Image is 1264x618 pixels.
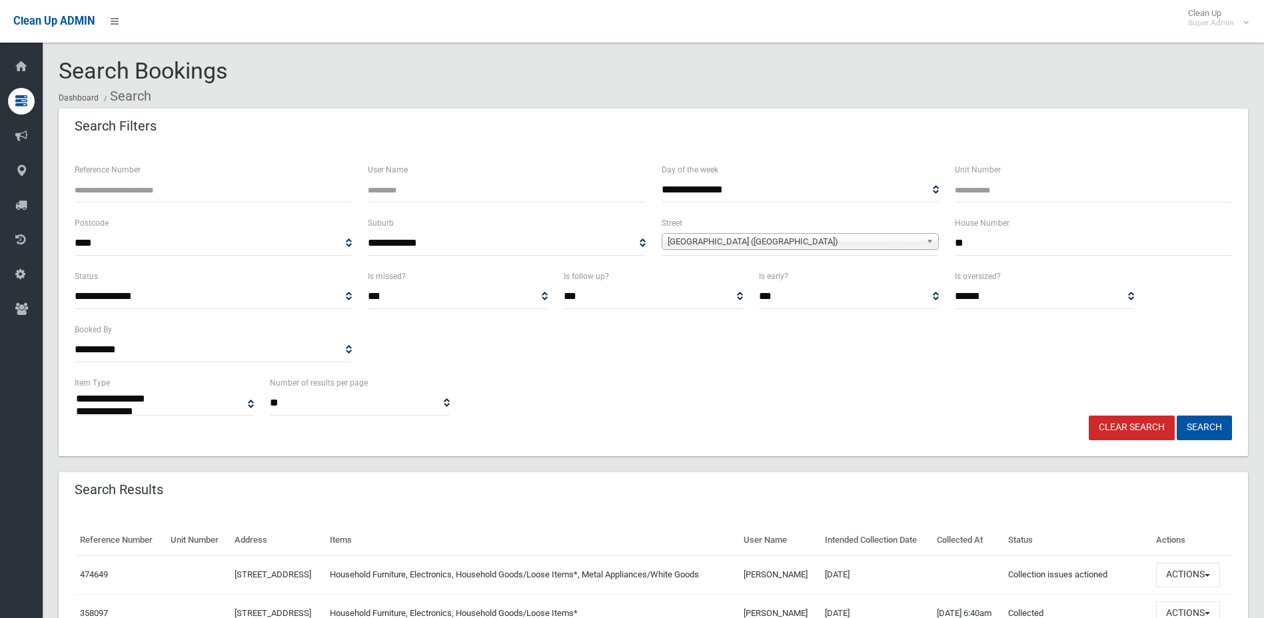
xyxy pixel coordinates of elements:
[75,269,98,284] label: Status
[759,269,788,284] label: Is early?
[368,269,406,284] label: Is missed?
[668,234,921,250] span: [GEOGRAPHIC_DATA] ([GEOGRAPHIC_DATA])
[13,15,95,27] span: Clean Up ADMIN
[955,162,1001,177] label: Unit Number
[165,525,229,555] th: Unit Number
[932,525,1003,555] th: Collected At
[820,555,932,594] td: [DATE]
[235,608,311,618] a: [STREET_ADDRESS]
[1151,525,1232,555] th: Actions
[235,569,311,579] a: [STREET_ADDRESS]
[75,162,141,177] label: Reference Number
[564,269,609,284] label: Is follow up?
[820,525,932,555] th: Intended Collection Date
[59,113,173,139] header: Search Filters
[229,525,324,555] th: Address
[324,525,738,555] th: Items
[738,525,820,555] th: User Name
[662,216,682,230] label: Street
[75,525,165,555] th: Reference Number
[75,376,110,390] label: Item Type
[955,216,1009,230] label: House Number
[1089,416,1175,440] a: Clear Search
[324,555,738,594] td: Household Furniture, Electronics, Household Goods/Loose Items*, Metal Appliances/White Goods
[59,93,99,103] a: Dashboard
[270,376,368,390] label: Number of results per page
[1188,18,1234,28] small: Super Admin
[59,477,179,503] header: Search Results
[955,269,1001,284] label: Is oversized?
[368,216,394,230] label: Suburb
[101,84,151,109] li: Search
[662,162,718,177] label: Day of the week
[738,555,820,594] td: [PERSON_NAME]
[368,162,408,177] label: User Name
[80,608,108,618] a: 358097
[59,57,228,84] span: Search Bookings
[1003,525,1151,555] th: Status
[80,569,108,579] a: 474649
[1156,563,1220,587] button: Actions
[1181,8,1247,28] span: Clean Up
[1003,555,1151,594] td: Collection issues actioned
[75,322,112,337] label: Booked By
[1177,416,1232,440] button: Search
[75,216,109,230] label: Postcode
